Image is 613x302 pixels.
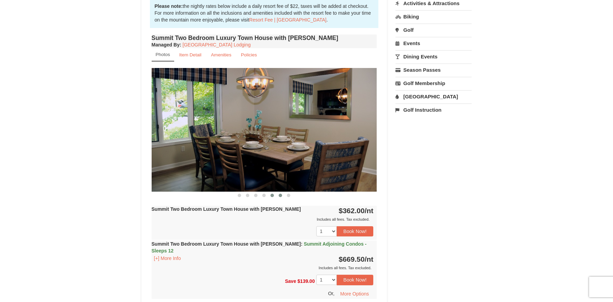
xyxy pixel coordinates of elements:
a: Golf [395,24,472,36]
a: Events [395,37,472,50]
small: Amenities [211,52,232,57]
small: Item Detail [179,52,201,57]
a: Policies [236,48,261,61]
strong: Summit Two Bedroom Luxury Town House with [PERSON_NAME] [152,206,301,212]
strong: Summit Two Bedroom Luxury Town House with [PERSON_NAME] [152,241,367,253]
span: $139.00 [297,278,315,284]
span: Managed By [152,42,180,47]
a: Season Passes [395,64,472,76]
img: 18876286-206-01cdcc69.png [152,68,377,191]
span: $669.50 [339,255,365,263]
a: Amenities [207,48,236,61]
span: Or, [328,290,335,296]
a: Dining Events [395,50,472,63]
span: /nt [365,207,374,215]
a: Golf Instruction [395,104,472,116]
span: : [301,241,303,247]
button: More Options [336,289,373,299]
div: Includes all fees. Tax excluded. [152,216,374,223]
span: /nt [365,255,374,263]
h4: Summit Two Bedroom Luxury Town House with [PERSON_NAME] [152,35,377,41]
strong: $362.00 [339,207,374,215]
div: Includes all fees. Tax excluded. [152,264,374,271]
span: Save [285,278,296,284]
a: Resort Fee | [GEOGRAPHIC_DATA] [249,17,326,23]
a: Biking [395,10,472,23]
strong: : [152,42,181,47]
a: [GEOGRAPHIC_DATA] [395,90,472,103]
small: Policies [241,52,257,57]
button: [+] More Info [152,255,183,262]
a: [GEOGRAPHIC_DATA] Lodging [183,42,251,47]
button: Book Now! [337,275,374,285]
a: Item Detail [175,48,206,61]
strong: Please note: [155,3,183,9]
small: Photos [156,52,170,57]
a: Golf Membership [395,77,472,90]
button: Book Now! [337,226,374,236]
a: Photos [152,48,174,61]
